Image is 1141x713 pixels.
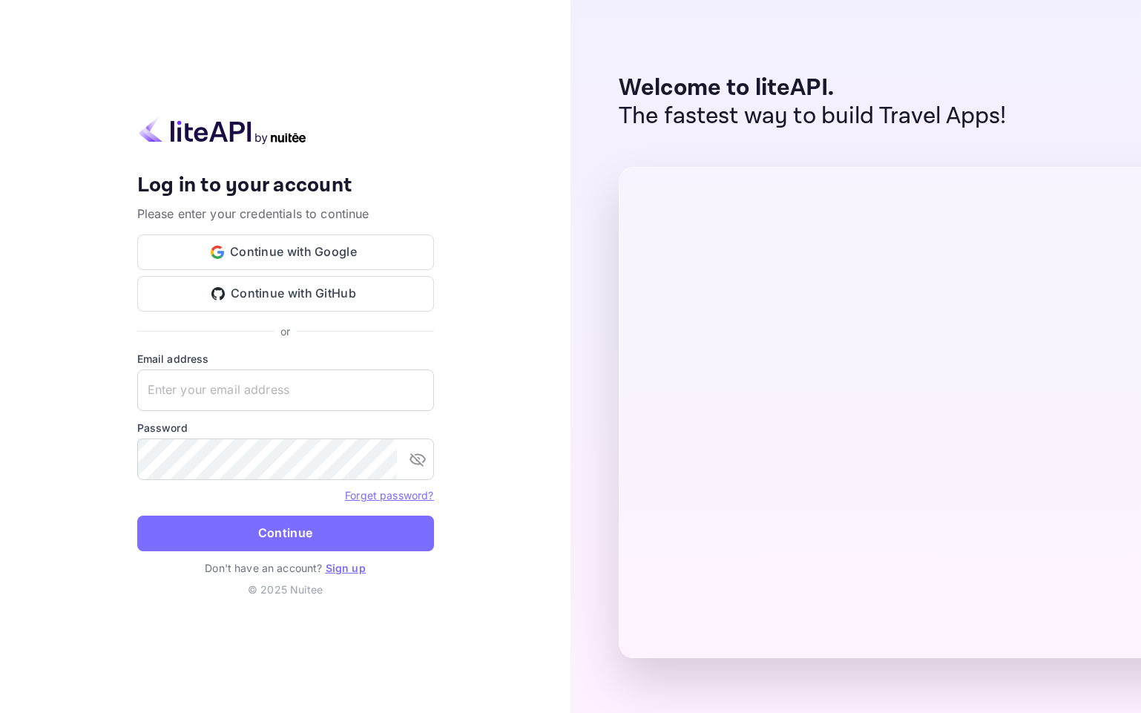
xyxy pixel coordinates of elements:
button: Continue with GitHub [137,276,434,312]
label: Password [137,420,434,436]
h4: Log in to your account [137,173,434,199]
button: toggle password visibility [403,444,433,474]
p: The fastest way to build Travel Apps! [619,102,1007,131]
p: or [280,323,290,339]
a: Sign up [326,562,366,574]
button: Continue with Google [137,234,434,270]
label: Email address [137,351,434,367]
p: © 2025 Nuitee [137,582,434,597]
img: liteapi [137,116,308,145]
p: Please enter your credentials to continue [137,205,434,223]
p: Don't have an account? [137,560,434,576]
button: Continue [137,516,434,551]
input: Enter your email address [137,369,434,411]
a: Forget password? [345,489,433,502]
p: Welcome to liteAPI. [619,74,1007,102]
a: Forget password? [345,487,433,502]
